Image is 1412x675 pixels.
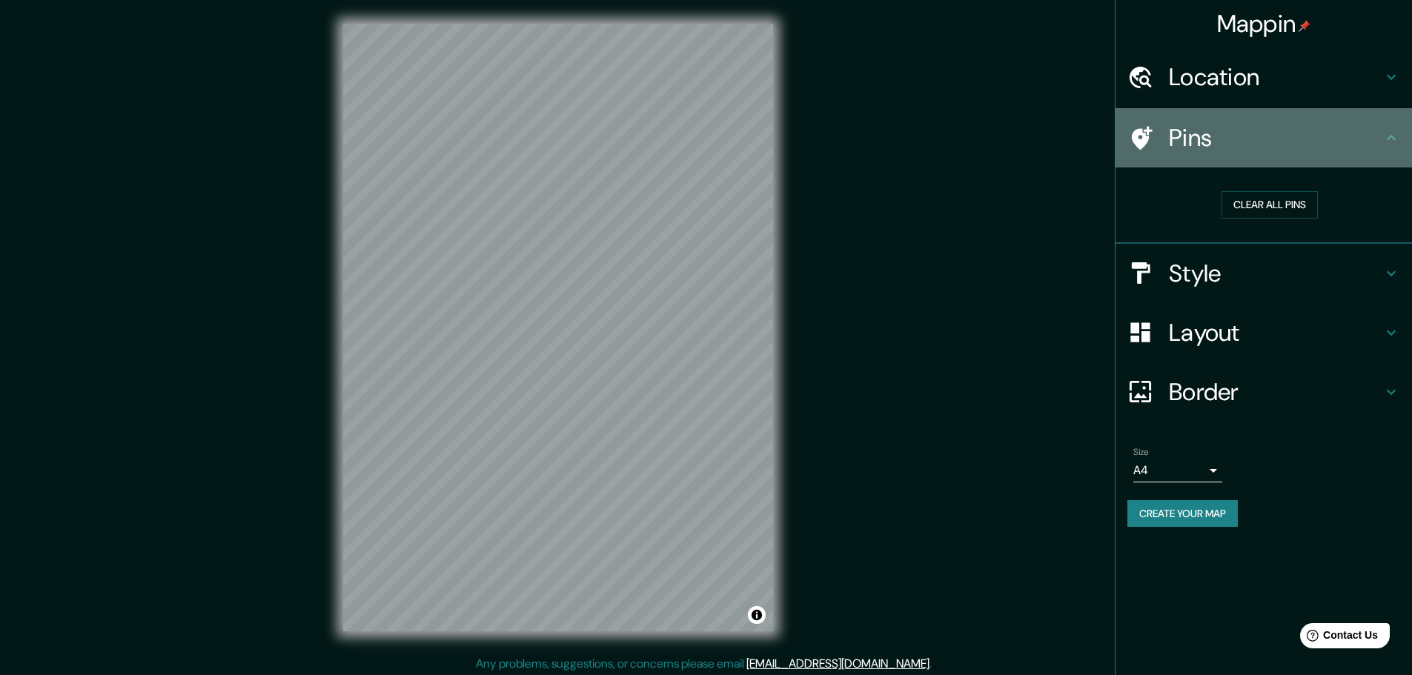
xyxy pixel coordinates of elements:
[932,655,934,673] div: .
[1116,108,1412,167] div: Pins
[1299,20,1310,32] img: pin-icon.png
[934,655,937,673] div: .
[1116,244,1412,303] div: Style
[1222,191,1318,219] button: Clear all pins
[748,606,766,624] button: Toggle attribution
[746,656,929,671] a: [EMAIL_ADDRESS][DOMAIN_NAME]
[1169,62,1382,92] h4: Location
[343,24,773,631] canvas: Map
[476,655,932,673] p: Any problems, suggestions, or concerns please email .
[1127,500,1238,528] button: Create your map
[1280,617,1396,659] iframe: Help widget launcher
[1169,259,1382,288] h4: Style
[1169,123,1382,153] h4: Pins
[1133,459,1222,482] div: A4
[1169,377,1382,407] h4: Border
[1169,318,1382,348] h4: Layout
[1116,47,1412,107] div: Location
[1116,303,1412,362] div: Layout
[1116,362,1412,422] div: Border
[1217,9,1311,39] h4: Mappin
[1133,445,1149,458] label: Size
